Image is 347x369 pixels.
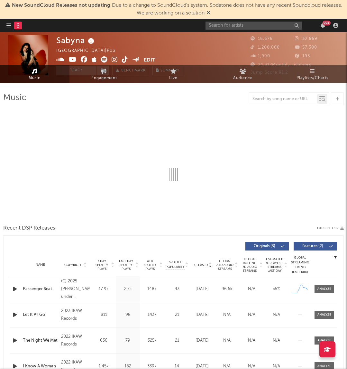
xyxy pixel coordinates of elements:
[216,312,238,318] div: N/A
[144,56,155,64] button: Edit
[295,45,317,50] span: 57,300
[117,259,134,271] span: Last Day Spotify Plays
[251,45,280,50] span: 1,200,000
[241,286,262,292] div: N/A
[166,286,188,292] div: 43
[241,337,262,344] div: N/A
[216,337,238,344] div: N/A
[93,286,114,292] div: 17.9k
[266,286,287,292] div: <5%
[61,278,90,301] div: (C) 2025 [PERSON_NAME] under exclusive license to AWAL Recordings Ltd
[142,337,162,344] div: 325k
[241,312,262,318] div: N/A
[249,97,317,102] input: Search by song name or URL
[266,257,283,273] span: Estimated % Playlist Streams Last Day
[251,37,273,41] span: 16,676
[142,286,162,292] div: 148k
[23,312,58,318] a: Let It All Go
[295,54,310,58] span: 193
[216,286,238,292] div: 96.6k
[93,259,110,271] span: 7 Day Spotify Plays
[91,74,117,82] span: Engagement
[61,307,90,323] div: 2023 IKAW Records
[56,35,96,46] div: Sabyna
[245,242,289,251] button: Originals(3)
[117,337,138,344] div: 79
[23,337,58,344] a: The Night We Met
[93,312,114,318] div: 811
[3,224,55,232] span: Recent DSP Releases
[205,22,302,30] input: Search for artists
[12,3,342,16] span: : Due to a change to SoundCloud's system, Sodatone does not have any recent Soundcloud releases. ...
[23,286,58,292] a: Passenger Seat
[93,337,114,344] div: 636
[191,286,213,292] div: [DATE]
[142,312,162,318] div: 143k
[266,337,287,344] div: N/A
[166,312,188,318] div: 21
[241,257,259,273] span: Global Rolling 7D Audio Streams
[294,242,337,251] button: Features(2)
[233,74,253,82] span: Audience
[266,312,287,318] div: N/A
[12,3,110,8] span: New SoundCloud Releases not updating
[251,63,311,67] span: 24,312 Monthly Listeners
[56,47,123,55] div: [GEOGRAPHIC_DATA] | Pop
[216,259,234,271] span: Global ATD Audio Streams
[23,262,58,267] div: Name
[139,65,208,83] a: Live
[323,21,331,25] div: 99 +
[208,65,278,83] a: Audience
[117,312,138,318] div: 98
[206,11,210,16] span: Dismiss
[64,263,83,267] span: Copyright
[290,255,310,275] div: Global Streaming Trend (Last 60D)
[142,259,159,271] span: ATD Spotify Plays
[193,263,208,267] span: Released
[321,23,325,28] button: 99+
[191,312,213,318] div: [DATE]
[191,337,213,344] div: [DATE]
[166,260,185,270] span: Spotify Popularity
[298,244,327,248] span: Features ( 2 )
[278,65,347,83] a: Playlists/Charts
[69,65,139,83] a: Engagement
[169,74,178,82] span: Live
[166,337,188,344] div: 21
[61,333,90,348] div: 2022 IKAW Records
[251,54,270,58] span: 1,990
[29,74,41,82] span: Music
[297,74,328,82] span: Playlists/Charts
[117,286,138,292] div: 2.7k
[295,37,317,41] span: 32,669
[250,244,279,248] span: Originals ( 3 )
[317,226,344,230] button: Export CSV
